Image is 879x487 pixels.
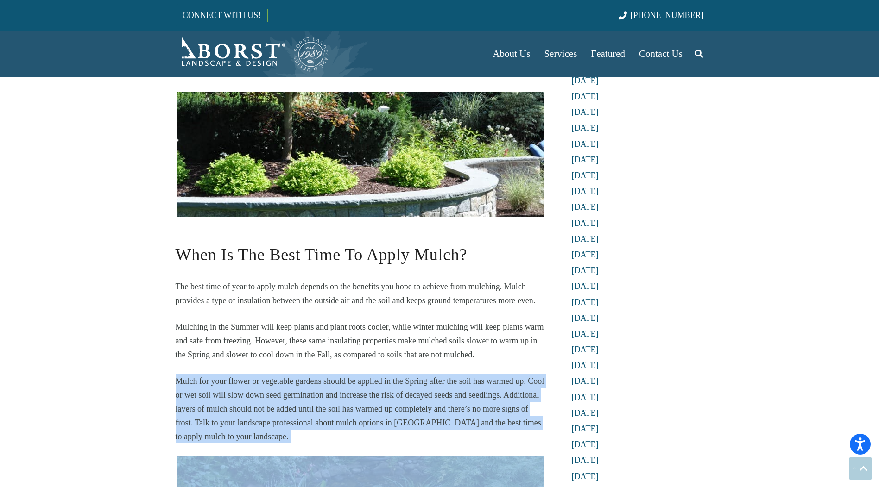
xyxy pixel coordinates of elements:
a: [DATE] [572,234,599,243]
a: [DATE] [572,92,599,101]
a: [DATE] [572,155,599,164]
a: About Us [486,31,537,77]
a: [DATE] [572,123,599,132]
a: [DATE] [572,298,599,307]
a: [DATE] [572,219,599,228]
h2: When Is The Best Time To Apply Mulch? [176,230,545,267]
a: Featured [584,31,632,77]
p: The best time of year to apply mulch depends on the benefits you hope to achieve from mulching. M... [176,280,545,307]
a: [DATE] [572,329,599,338]
a: [DATE] [572,187,599,196]
a: [DATE] [572,472,599,481]
a: [DATE] [572,408,599,418]
a: Contact Us [632,31,689,77]
a: [DATE] [572,440,599,449]
a: [DATE] [572,345,599,354]
p: Mulch for your flower or vegetable gardens should be applied in the Spring after the soil has war... [176,374,545,443]
img: mulch options in Bergen County [177,92,544,217]
a: Borst-Logo [176,35,329,72]
span: About Us [493,48,530,59]
a: [DATE] [572,266,599,275]
a: [PHONE_NUMBER] [619,11,703,20]
a: [DATE] [572,76,599,85]
a: [DATE] [572,393,599,402]
a: [DATE] [572,250,599,259]
p: Mulching in the Summer will keep plants and plant roots cooler, while winter mulching will keep p... [176,320,545,362]
a: Search [689,42,708,65]
a: [DATE] [572,424,599,433]
span: Featured [591,48,625,59]
a: Back to top [849,457,872,480]
a: [DATE] [572,456,599,465]
a: [DATE] [572,281,599,291]
a: CONNECT WITH US! [176,4,267,26]
a: [DATE] [572,376,599,386]
span: Services [544,48,577,59]
span: [PHONE_NUMBER] [631,11,704,20]
a: [DATE] [572,313,599,323]
a: [DATE] [572,361,599,370]
span: Contact Us [639,48,683,59]
a: Services [537,31,584,77]
a: [DATE] [572,171,599,180]
a: [DATE] [572,107,599,117]
a: [DATE] [572,139,599,149]
a: [DATE] [572,202,599,212]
